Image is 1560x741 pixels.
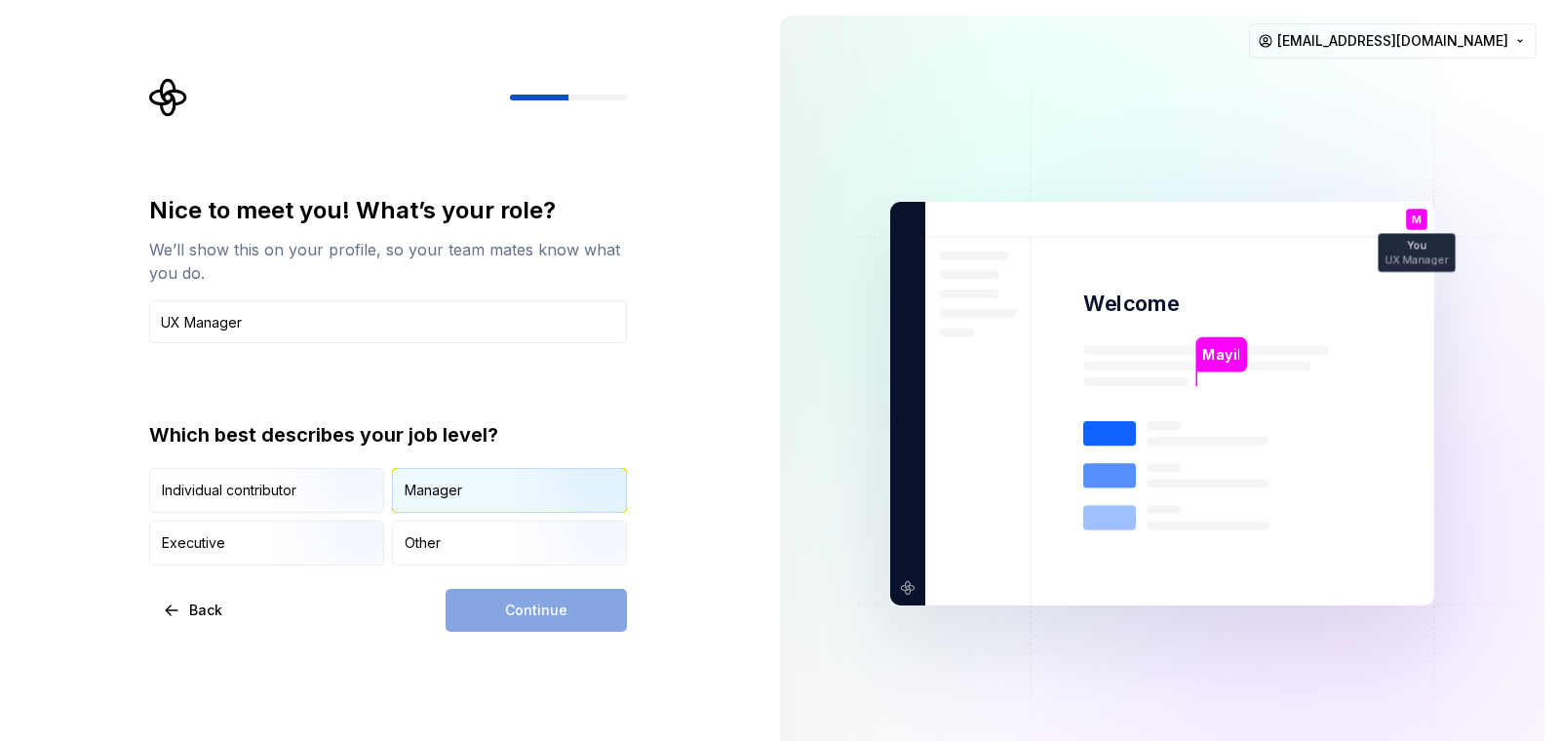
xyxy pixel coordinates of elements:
[1385,254,1449,265] p: UX Manager
[149,300,627,343] input: Job title
[405,481,462,500] div: Manager
[149,238,627,285] div: We’ll show this on your profile, so your team mates know what you do.
[1202,344,1240,366] p: Mayil
[405,533,441,553] div: Other
[162,481,296,500] div: Individual contributor
[1277,31,1508,51] span: [EMAIL_ADDRESS][DOMAIN_NAME]
[162,533,225,553] div: Executive
[1249,23,1537,58] button: [EMAIL_ADDRESS][DOMAIN_NAME]
[1407,241,1426,252] p: You
[1083,290,1179,318] p: Welcome
[1215,530,1325,555] p: [PERSON_NAME]
[149,78,188,117] svg: Supernova Logo
[149,195,627,226] div: Nice to meet you! What’s your role?
[1412,214,1422,225] p: M
[149,589,239,632] button: Back
[149,421,627,448] div: Which best describes your job level?
[189,601,222,620] span: Back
